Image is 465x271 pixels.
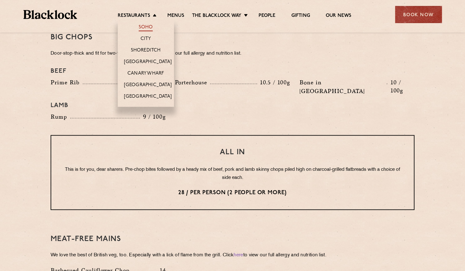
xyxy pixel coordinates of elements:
a: [GEOGRAPHIC_DATA] [124,94,172,101]
p: Prime Rib [51,78,83,87]
a: here [234,253,243,258]
a: Canary Wharf [127,71,164,77]
h3: Meat-Free mains [51,235,414,243]
p: Porterhouse [175,78,210,87]
div: Book Now [395,6,442,23]
h4: Beef [51,67,414,75]
a: Menus [167,13,184,20]
a: [GEOGRAPHIC_DATA] [124,82,172,89]
p: Door-stop-thick and fit for two-to-share. Click to view our full allergy and nutrition list. [51,49,414,58]
a: Gifting [291,13,310,20]
img: BL_Textured_Logo-footer-cropped.svg [23,10,77,19]
p: 28 / per person (2 people or more) [64,189,401,197]
p: 10 / 100g [387,78,414,95]
a: [GEOGRAPHIC_DATA] [124,59,172,66]
a: The Blacklock Way [192,13,241,20]
p: This is for you, dear sharers. Pre-chop bites followed by a heady mix of beef, pork and lamb skin... [64,166,401,182]
p: We love the best of British veg, too. Especially with a lick of flame from the grill. Click to vi... [51,251,414,260]
p: 10.5 / 100g [257,78,290,86]
a: Restaurants [118,13,150,20]
p: 9 / 100g [140,113,166,121]
p: Bone in [GEOGRAPHIC_DATA] [299,78,387,96]
h3: Big Chops [51,33,414,42]
a: City [141,36,151,43]
a: Soho [139,24,153,31]
p: Rump [51,112,70,121]
a: Shoreditch [131,47,161,54]
h3: All In [64,148,401,156]
h4: Lamb [51,102,414,109]
a: Our News [326,13,352,20]
a: People [259,13,275,20]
